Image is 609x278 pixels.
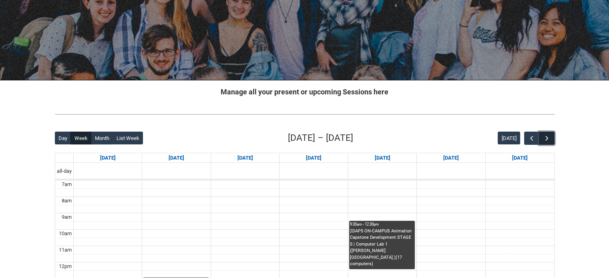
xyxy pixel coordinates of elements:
div: 12pm [57,262,73,270]
div: 2DAP5 ON-CAMPUS Animation Capstone Development STAGE 5 | Computer Lab 1 ([PERSON_NAME][GEOGRAPHIC... [350,228,414,268]
a: Go to September 15, 2025 [167,153,186,163]
button: Day [55,132,71,144]
button: List Week [113,132,143,144]
div: 9am [60,213,73,221]
a: Go to September 19, 2025 [442,153,460,163]
button: Month [91,132,113,144]
a: Go to September 16, 2025 [236,153,255,163]
a: Go to September 14, 2025 [98,153,117,163]
img: REDU_GREY_LINE [55,110,555,118]
h2: [DATE] – [DATE] [288,131,353,145]
span: all-day [55,167,73,175]
button: Next Week [539,132,554,145]
a: Go to September 20, 2025 [511,153,529,163]
a: Go to September 17, 2025 [304,153,323,163]
button: [DATE] [498,132,520,144]
div: 9:30am - 12:30pm [350,222,414,227]
div: 8am [60,197,73,205]
div: 10am [57,230,73,238]
h2: Manage all your present or upcoming Sessions here [55,86,555,97]
button: Week [70,132,91,144]
a: Go to September 18, 2025 [373,153,392,163]
div: 7am [60,180,73,188]
button: Previous Week [524,132,539,145]
div: 11am [57,246,73,254]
